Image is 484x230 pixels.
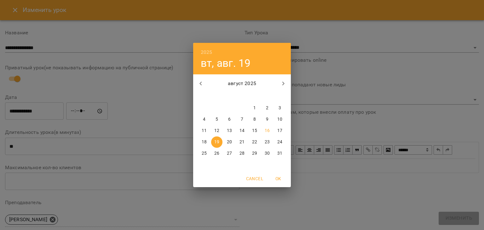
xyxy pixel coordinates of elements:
p: 23 [265,139,270,145]
p: 5 [216,116,218,123]
button: 16 [262,125,273,136]
p: 18 [202,139,207,145]
button: 24 [274,136,285,148]
button: 20 [224,136,235,148]
p: 30 [265,150,270,157]
p: 16 [265,128,270,134]
span: пн [199,93,210,99]
p: 2 [266,105,268,111]
p: 3 [279,105,281,111]
p: 20 [227,139,232,145]
button: Cancel [244,173,266,184]
p: 21 [239,139,245,145]
p: 11 [202,128,207,134]
span: вс [274,93,285,99]
p: 13 [227,128,232,134]
p: 28 [239,150,245,157]
button: 19 [211,136,222,148]
p: 25 [202,150,207,157]
button: 5 [211,114,222,125]
p: 8 [253,116,256,123]
button: 18 [199,136,210,148]
span: чт [236,93,248,99]
button: 2 [262,102,273,114]
button: вт, авг. 19 [201,57,251,70]
button: 22 [249,136,260,148]
button: 23 [262,136,273,148]
p: 19 [214,139,219,145]
p: 22 [252,139,257,145]
button: 25 [199,148,210,159]
button: 31 [274,148,285,159]
button: 30 [262,148,273,159]
p: 26 [214,150,219,157]
button: 26 [211,148,222,159]
button: 8 [249,114,260,125]
button: 13 [224,125,235,136]
button: 9 [262,114,273,125]
button: 12 [211,125,222,136]
button: OK [268,173,288,184]
button: 6 [224,114,235,125]
span: Cancel [246,175,263,182]
p: 4 [203,116,205,123]
button: 4 [199,114,210,125]
p: 10 [277,116,282,123]
button: 11 [199,125,210,136]
p: 14 [239,128,245,134]
span: ср [224,93,235,99]
button: 10 [274,114,285,125]
span: OK [271,175,286,182]
p: 12 [214,128,219,134]
p: 15 [252,128,257,134]
p: 24 [277,139,282,145]
button: 29 [249,148,260,159]
p: 29 [252,150,257,157]
button: 2025 [201,48,212,57]
button: 15 [249,125,260,136]
button: 3 [274,102,285,114]
button: 14 [236,125,248,136]
p: 1 [253,105,256,111]
p: август 2025 [208,80,276,87]
button: 28 [236,148,248,159]
button: 27 [224,148,235,159]
span: вт [211,93,222,99]
p: 6 [228,116,231,123]
span: сб [262,93,273,99]
button: 17 [274,125,285,136]
p: 17 [277,128,282,134]
button: 7 [236,114,248,125]
p: 9 [266,116,268,123]
button: 1 [249,102,260,114]
p: 31 [277,150,282,157]
p: 27 [227,150,232,157]
p: 7 [241,116,243,123]
button: 21 [236,136,248,148]
span: пт [249,93,260,99]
